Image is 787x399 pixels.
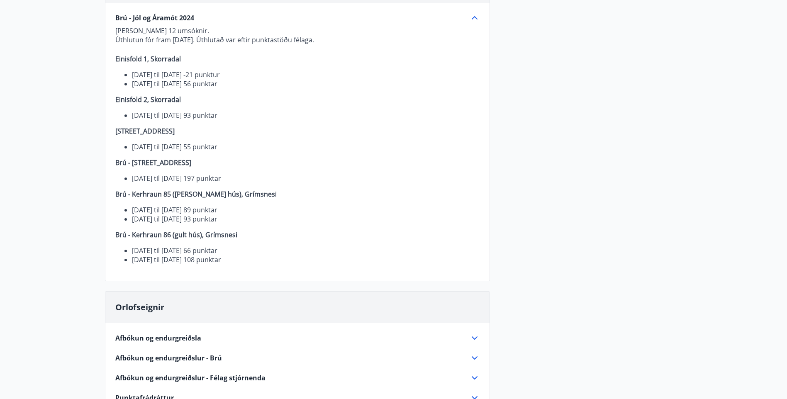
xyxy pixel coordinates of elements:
li: [DATE] til [DATE] 55 punktar [132,142,480,151]
span: Afbókun og endurgreiðslur - Brú [115,353,222,363]
strong: Einisfold 2, Skorradal [115,95,181,104]
span: Brú - Jól og Áramót 2024 [115,13,194,22]
li: [DATE] til [DATE] 66 punktar [132,246,480,255]
span: Afbókun og endurgreiðsla [115,333,201,343]
span: Afbókun og endurgreiðslur - Félag stjórnenda [115,373,266,382]
p: Úthlutun fór fram [DATE]. Úthlutað var eftir punktastöðu félaga. [115,35,480,44]
div: Brú - Jól og Áramót 2024 [115,23,480,264]
p: [PERSON_NAME] 12 umsóknir. [115,26,480,35]
strong: Brú - [STREET_ADDRESS] [115,158,191,167]
strong: Einisfold 1, Skorradal [115,54,181,63]
li: [DATE] til [DATE] 56 punktar [132,79,480,88]
span: Orlofseignir [115,302,164,313]
li: [DATE] til [DATE] 93 punktar [132,214,480,224]
div: Brú - Jól og Áramót 2024 [115,13,480,23]
strong: [STREET_ADDRESS] [115,127,175,136]
strong: Brú - Kerhraun 85 ([PERSON_NAME] hús), Grímsnesi [115,190,277,199]
div: Afbókun og endurgreiðslur - Félag stjórnenda [115,373,480,383]
strong: Brú - Kerhraun 86 (gult hús), Grímsnesi [115,230,237,239]
div: Afbókun og endurgreiðslur - Brú [115,353,480,363]
li: [DATE] til [DATE] 93 punktar [132,111,480,120]
div: Afbókun og endurgreiðsla [115,333,480,343]
li: [DATE] til [DATE] -21 punktur [132,70,480,79]
li: [DATE] til [DATE] 108 punktar [132,255,480,264]
li: [DATE] til [DATE] 197 punktar [132,174,480,183]
li: [DATE] til [DATE] 89 punktar [132,205,480,214]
